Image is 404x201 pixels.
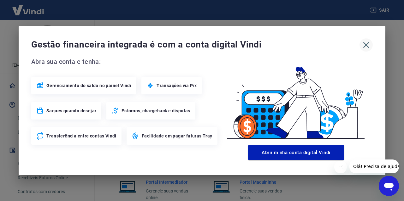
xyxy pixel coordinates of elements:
span: Gestão financeira integrada é com a conta digital Vindi [31,38,359,51]
iframe: Botão para abrir a janela de mensagens [379,176,399,196]
span: Transferência entre contas Vindi [46,133,116,139]
iframe: Mensagem da empresa [349,159,399,173]
button: Abrir minha conta digital Vindi [248,145,344,160]
span: Gerenciamento do saldo no painel Vindi [46,82,131,89]
span: Facilidade em pagar faturas Tray [142,133,212,139]
span: Olá! Precisa de ajuda? [4,4,53,9]
span: Saques quando desejar [46,108,96,114]
span: Abra sua conta e tenha: [31,57,219,67]
iframe: Fechar mensagem [334,161,347,173]
span: Estornos, chargeback e disputas [122,108,190,114]
span: Transações via Pix [157,82,197,89]
img: Good Billing [219,57,373,142]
